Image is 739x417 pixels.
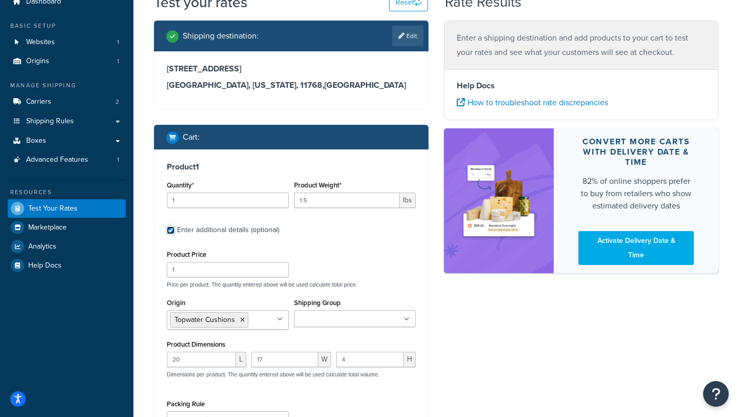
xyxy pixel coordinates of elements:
div: Resources [8,188,126,197]
div: Manage Shipping [8,81,126,90]
a: Analytics [8,237,126,256]
a: How to troubleshoot rate discrepancies [457,97,608,108]
div: Convert more carts with delivery date & time [578,137,694,167]
li: Carriers [8,92,126,111]
label: Product Price [167,251,206,258]
label: Origin [167,299,185,307]
span: Marketplace [28,223,67,232]
span: Origins [26,57,49,66]
div: 82% of online shoppers prefer to buy from retailers who show estimated delivery dates [578,175,694,212]
a: Shipping Rules [8,112,126,131]
p: Dimensions per product. The quantity entered above will be used calculate total volume. [164,371,379,378]
input: Enter additional details (optional) [167,226,174,234]
p: Enter a shipping destination and add products to your cart to test your rates and see what your c... [457,31,706,60]
h2: Shipping destination : [183,31,259,41]
li: Advanced Features [8,150,126,169]
span: Advanced Features [26,156,88,164]
span: Analytics [28,242,56,251]
label: Packing Rule [167,400,205,408]
span: Shipping Rules [26,117,74,126]
h3: Product 1 [167,162,416,172]
a: Boxes [8,131,126,150]
li: Origins [8,52,126,71]
label: Shipping Group [294,299,341,307]
span: 2 [115,98,119,106]
input: 0.00 [294,193,400,208]
a: Websites1 [8,33,126,52]
label: Product Weight* [294,181,341,189]
span: Topwater Cushions [174,314,235,325]
span: W [318,352,331,367]
span: L [236,352,246,367]
a: Advanced Features1 [8,150,126,169]
img: feature-image-ddt-36eae7f7280da8017bfb280eaccd9c446f90b1fe08728e4019434db127062ab4.png [459,146,538,256]
a: Test Your Rates [8,199,126,218]
span: lbs [400,193,416,208]
span: Websites [26,38,55,47]
a: Carriers2 [8,92,126,111]
span: 1 [117,156,119,164]
label: Quantity* [167,181,194,189]
button: Open Resource Center [703,381,729,407]
span: Carriers [26,98,51,106]
span: H [404,352,416,367]
a: Help Docs [8,256,126,275]
input: 0.0 [167,193,289,208]
a: Activate Delivery Date & Time [578,231,694,265]
span: Help Docs [28,261,62,270]
label: Product Dimensions [167,340,225,348]
span: 1 [117,57,119,66]
h4: Help Docs [457,80,706,92]
span: Boxes [26,137,46,145]
a: Origins1 [8,52,126,71]
div: Basic Setup [8,22,126,30]
h2: Cart : [183,132,200,142]
p: Price per product. The quantity entered above will be used calculate total price. [164,281,418,288]
a: Marketplace [8,218,126,237]
div: Enter additional details (optional) [177,223,279,237]
li: Websites [8,33,126,52]
h3: [GEOGRAPHIC_DATA], [US_STATE], 11768 , [GEOGRAPHIC_DATA] [167,80,416,90]
h3: [STREET_ADDRESS] [167,64,416,74]
span: 1 [117,38,119,47]
span: Test Your Rates [28,204,77,213]
a: Edit [392,26,423,46]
